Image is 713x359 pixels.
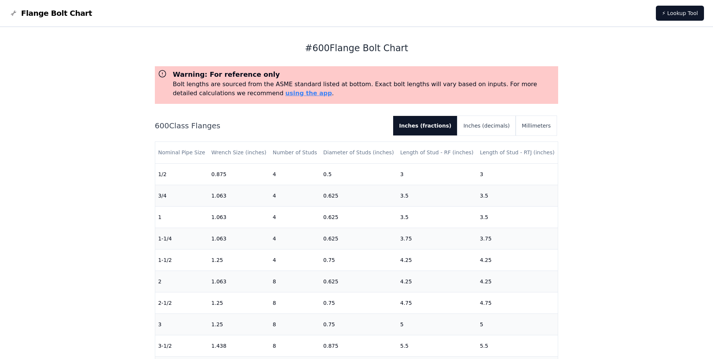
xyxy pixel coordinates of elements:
[155,292,209,313] td: 2-1/2
[477,292,558,313] td: 4.75
[477,142,558,163] th: Length of Stud - RTJ (inches)
[477,228,558,249] td: 3.75
[208,185,269,206] td: 1.063
[393,116,457,135] button: Inches (fractions)
[269,271,320,292] td: 8
[155,42,559,54] h1: # 600 Flange Bolt Chart
[208,206,269,228] td: 1.063
[208,142,269,163] th: Wrench Size (inches)
[320,271,397,292] td: 0.625
[656,6,704,21] a: ⚡ Lookup Tool
[397,228,477,249] td: 3.75
[208,335,269,356] td: 1.438
[173,69,556,80] h3: Warning: For reference only
[397,142,477,163] th: Length of Stud - RF (inches)
[477,163,558,185] td: 3
[516,116,557,135] button: Millimeters
[397,249,477,271] td: 4.25
[269,292,320,313] td: 8
[397,206,477,228] td: 3.5
[9,8,92,18] a: Flange Bolt Chart LogoFlange Bolt Chart
[457,116,516,135] button: Inches (decimals)
[155,228,209,249] td: 1-1/4
[155,271,209,292] td: 2
[155,335,209,356] td: 3-1/2
[269,228,320,249] td: 4
[397,292,477,313] td: 4.75
[208,292,269,313] td: 1.25
[155,142,209,163] th: Nominal Pipe Size
[477,313,558,335] td: 5
[397,185,477,206] td: 3.5
[155,163,209,185] td: 1/2
[320,228,397,249] td: 0.625
[320,163,397,185] td: 0.5
[285,90,332,97] a: using the app
[208,228,269,249] td: 1.063
[269,163,320,185] td: 4
[477,335,558,356] td: 5.5
[320,292,397,313] td: 0.75
[320,206,397,228] td: 0.625
[269,249,320,271] td: 4
[320,142,397,163] th: Diameter of Studs (inches)
[21,8,92,18] span: Flange Bolt Chart
[477,271,558,292] td: 4.25
[320,335,397,356] td: 0.875
[173,80,556,98] p: Bolt lengths are sourced from the ASME standard listed at bottom. Exact bolt lengths will vary ba...
[477,185,558,206] td: 3.5
[269,313,320,335] td: 8
[208,313,269,335] td: 1.25
[477,249,558,271] td: 4.25
[155,313,209,335] td: 3
[397,335,477,356] td: 5.5
[269,185,320,206] td: 4
[269,142,320,163] th: Number of Studs
[320,249,397,271] td: 0.75
[397,271,477,292] td: 4.25
[155,185,209,206] td: 3/4
[269,335,320,356] td: 8
[269,206,320,228] td: 4
[208,249,269,271] td: 1.25
[320,313,397,335] td: 0.75
[9,9,18,18] img: Flange Bolt Chart Logo
[208,271,269,292] td: 1.063
[155,249,209,271] td: 1-1/2
[397,163,477,185] td: 3
[477,206,558,228] td: 3.5
[155,206,209,228] td: 1
[397,313,477,335] td: 5
[320,185,397,206] td: 0.625
[155,120,387,131] h2: 600 Class Flanges
[208,163,269,185] td: 0.875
